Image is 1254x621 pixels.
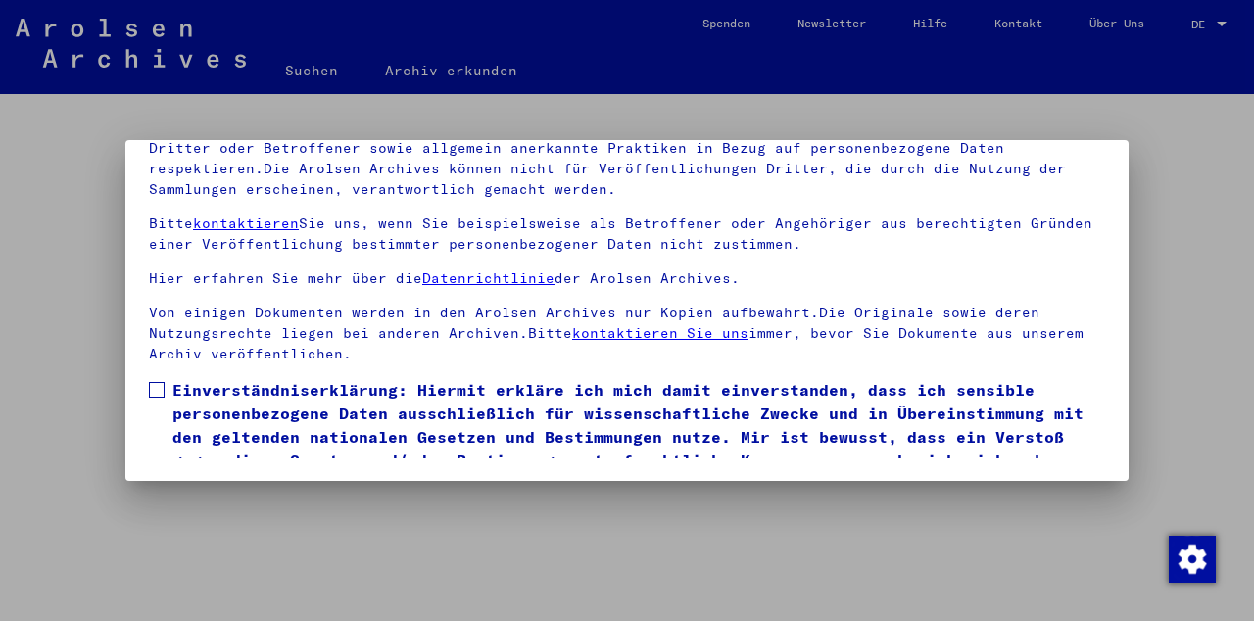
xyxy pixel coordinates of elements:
[572,324,748,342] a: kontaktieren Sie uns
[193,215,299,232] a: kontaktieren
[149,303,1105,364] p: Von einigen Dokumenten werden in den Arolsen Archives nur Kopien aufbewahrt.Die Originale sowie d...
[172,378,1105,472] span: Einverständniserklärung: Hiermit erkläre ich mich damit einverstanden, dass ich sensible personen...
[422,269,555,287] a: Datenrichtlinie
[1169,536,1216,583] img: Zustimmung ändern
[149,268,1105,289] p: Hier erfahren Sie mehr über die der Arolsen Archives.
[149,214,1105,255] p: Bitte Sie uns, wenn Sie beispielsweise als Betroffener oder Angehöriger aus berechtigten Gründen ...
